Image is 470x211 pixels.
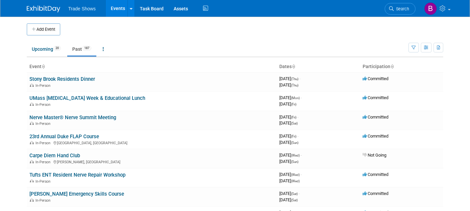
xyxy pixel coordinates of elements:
th: Dates [277,61,360,72]
img: In-Person Event [30,198,34,202]
a: Search [385,3,415,15]
a: 23rd Annual Duke FLAP Course [29,134,99,140]
span: In-Person [35,122,53,126]
span: In-Person [35,198,53,203]
span: (Fri) [291,102,296,106]
span: Not Going [363,153,386,158]
a: Tufts ENT Resident Nerve Repair Workshop [29,172,125,178]
span: - [297,115,298,120]
span: In-Person [35,179,53,184]
span: Committed [363,172,388,177]
span: 20 [54,46,61,51]
span: [DATE] [279,101,296,107]
span: [DATE] [279,159,298,164]
img: Becca Rensi [424,2,437,15]
span: - [299,76,300,81]
th: Event [27,61,277,72]
a: Nerve Master® Nerve Summit Meeting [29,115,116,121]
a: Stony Brook Residents Dinner [29,76,95,82]
span: [DATE] [279,121,298,126]
span: - [301,153,302,158]
span: (Fri) [291,135,296,138]
img: In-Person Event [30,141,34,144]
span: - [297,134,298,139]
img: In-Person Event [30,83,34,87]
span: Committed [363,191,388,196]
img: In-Person Event [30,160,34,163]
img: In-Person Event [30,179,34,183]
span: Committed [363,115,388,120]
a: Sort by Start Date [292,64,295,69]
span: Search [394,6,409,11]
a: Carpe Diem Hand Club [29,153,80,159]
span: [DATE] [279,140,298,145]
span: [DATE] [279,82,298,87]
span: (Sat) [291,198,298,202]
div: [GEOGRAPHIC_DATA], [GEOGRAPHIC_DATA] [29,140,274,145]
span: (Wed) [291,173,300,177]
span: In-Person [35,160,53,164]
a: Upcoming20 [27,43,66,55]
span: (Fri) [291,116,296,119]
span: (Sat) [291,122,298,125]
span: (Mon) [291,96,300,100]
a: UMass [MEDICAL_DATA] Week & Educational Lunch [29,95,145,101]
a: [PERSON_NAME] Emergency Skills Course [29,191,124,197]
span: [DATE] [279,191,300,196]
img: ExhibitDay [27,6,60,12]
span: (Sun) [291,160,298,164]
span: [DATE] [279,134,298,139]
th: Participation [360,61,443,72]
span: Trade Shows [68,6,96,11]
span: [DATE] [279,115,298,120]
a: Past187 [67,43,96,55]
span: In-Person [35,102,53,107]
span: - [301,95,302,100]
span: [DATE] [279,197,298,202]
span: [DATE] [279,172,302,177]
span: (Wed) [291,154,300,157]
span: 187 [82,46,91,51]
button: Add Event [27,23,60,35]
span: [DATE] [279,76,300,81]
img: In-Person Event [30,122,34,125]
span: [DATE] [279,153,302,158]
span: (Wed) [291,179,300,183]
div: [PERSON_NAME], [GEOGRAPHIC_DATA] [29,159,274,164]
span: (Thu) [291,77,298,81]
span: [DATE] [279,178,300,183]
a: Sort by Participation Type [390,64,394,69]
a: Sort by Event Name [41,64,45,69]
span: In-Person [35,83,53,88]
span: (Thu) [291,83,298,87]
span: (Sat) [291,192,298,196]
span: - [301,172,302,177]
img: In-Person Event [30,102,34,106]
span: [DATE] [279,95,302,100]
span: Committed [363,134,388,139]
span: (Sun) [291,141,298,145]
span: - [299,191,300,196]
span: Committed [363,95,388,100]
span: Committed [363,76,388,81]
span: In-Person [35,141,53,145]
